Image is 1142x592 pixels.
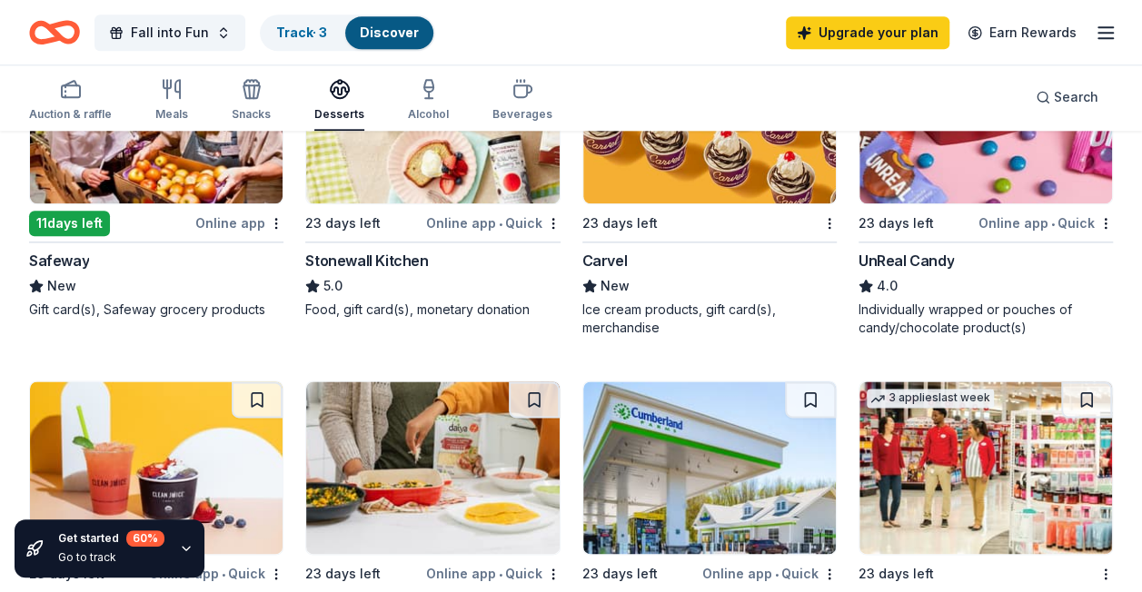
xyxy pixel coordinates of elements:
a: Home [29,11,80,54]
div: Food, gift card(s), monetary donation [305,301,560,319]
div: 23 days left [582,212,658,234]
div: 23 days left [859,563,934,585]
button: Snacks [232,71,271,131]
div: 11 days left [29,211,110,236]
img: Image for Daiya [306,381,559,554]
div: Ice cream products, gift card(s), merchandise [582,301,837,337]
div: 23 days left [305,212,381,234]
span: Fall into Fun [131,22,209,44]
a: Earn Rewards [957,16,1087,49]
div: 60 % [126,530,164,547]
button: Fall into Fun [94,15,245,51]
div: Online app Quick [978,212,1113,234]
a: Image for Safeway1 applylast week11days leftOnline appSafewayNewGift card(s), Safeway grocery pro... [29,30,283,319]
div: Online app Quick [702,562,837,585]
span: Search [1054,86,1098,108]
button: Beverages [492,71,552,131]
button: Track· 3Discover [260,15,435,51]
div: Online app Quick [426,212,561,234]
div: Safeway [29,250,89,271]
div: Online app Quick [426,562,561,585]
div: Meals [155,107,188,122]
button: Auction & raffle [29,71,112,131]
span: • [775,567,779,581]
button: Meals [155,71,188,131]
div: Stonewall Kitchen [305,250,428,271]
div: Carvel [582,250,628,271]
a: Image for Carvel23 days leftCarvelNewIce cream products, gift card(s), merchandise [582,30,837,337]
span: • [499,567,502,581]
span: 5.0 [323,275,343,297]
div: Alcohol [408,107,449,122]
div: Auction & raffle [29,107,112,122]
div: Get started [58,530,164,547]
span: • [499,216,502,231]
img: Image for Cumberland Farms [583,381,836,554]
img: Image for Clean Juice [30,381,283,554]
div: Online app [195,212,283,234]
a: Image for UnReal Candy7 applieslast week23 days leftOnline app•QuickUnReal Candy4.0Individually w... [859,30,1113,337]
div: 23 days left [582,563,658,585]
span: 4.0 [877,275,898,297]
button: Desserts [314,71,364,131]
div: Go to track [58,550,164,565]
img: Image for Target [859,381,1112,554]
a: Upgrade your plan [786,16,949,49]
div: UnReal Candy [859,250,954,271]
a: Discover [360,25,419,40]
button: Alcohol [408,71,449,131]
span: New [47,275,76,297]
span: • [1051,216,1055,231]
div: Individually wrapped or pouches of candy/chocolate product(s) [859,301,1113,337]
div: 23 days left [305,563,381,585]
button: Search [1021,79,1113,115]
div: 23 days left [859,212,934,234]
div: Gift card(s), Safeway grocery products [29,301,283,319]
span: New [601,275,630,297]
div: Desserts [314,107,364,122]
div: Snacks [232,107,271,122]
a: Track· 3 [276,25,327,40]
div: 3 applies last week [867,389,994,408]
div: Beverages [492,107,552,122]
a: Image for Stonewall KitchenLocal23 days leftOnline app•QuickStonewall Kitchen5.0Food, gift card(s... [305,30,560,319]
